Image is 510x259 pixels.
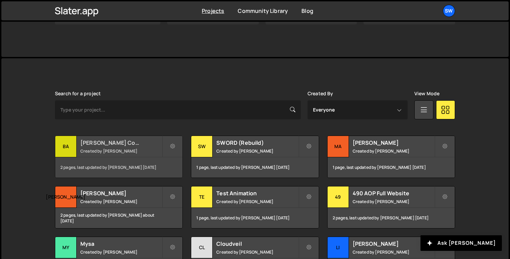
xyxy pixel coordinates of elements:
[328,157,455,178] div: 1 page, last updated by [PERSON_NAME] [DATE]
[191,157,318,178] div: 1 page, last updated by [PERSON_NAME] [DATE]
[353,240,434,247] h2: [PERSON_NAME]
[191,136,213,157] div: SW
[55,208,182,228] div: 2 pages, last updated by [PERSON_NAME] about [DATE]
[80,139,162,146] h2: [PERSON_NAME] Code Refresh
[327,136,455,178] a: Ma [PERSON_NAME] Created by [PERSON_NAME] 1 page, last updated by [PERSON_NAME] [DATE]
[420,235,502,251] button: Ask [PERSON_NAME]
[216,139,298,146] h2: SWORD (Rebuild)
[191,208,318,228] div: 1 page, last updated by [PERSON_NAME] [DATE]
[353,139,434,146] h2: [PERSON_NAME]
[353,190,434,197] h2: 490 AOP Full Website
[55,157,182,178] div: 2 pages, last updated by [PERSON_NAME] [DATE]
[80,199,162,204] small: Created by [PERSON_NAME]
[301,7,313,15] a: Blog
[55,186,77,208] div: [PERSON_NAME]
[55,100,301,119] input: Type your project...
[216,148,298,154] small: Created by [PERSON_NAME]
[191,136,319,178] a: SW SWORD (Rebuild) Created by [PERSON_NAME] 1 page, last updated by [PERSON_NAME] [DATE]
[353,249,434,255] small: Created by [PERSON_NAME]
[414,91,439,96] label: View Mode
[191,186,319,228] a: Te Test Animation Created by [PERSON_NAME] 1 page, last updated by [PERSON_NAME] [DATE]
[216,190,298,197] h2: Test Animation
[55,186,183,228] a: [PERSON_NAME] [PERSON_NAME] Created by [PERSON_NAME] 2 pages, last updated by [PERSON_NAME] about...
[80,190,162,197] h2: [PERSON_NAME]
[80,249,162,255] small: Created by [PERSON_NAME]
[443,5,455,17] a: SW
[216,240,298,247] h2: Cloudveil
[328,237,349,258] div: Li
[308,91,333,96] label: Created By
[238,7,288,15] a: Community Library
[55,136,77,157] div: Ba
[55,237,77,258] div: My
[327,186,455,228] a: 49 490 AOP Full Website Created by [PERSON_NAME] 2 pages, last updated by [PERSON_NAME] [DATE]
[55,136,183,178] a: Ba [PERSON_NAME] Code Refresh Created by [PERSON_NAME] 2 pages, last updated by [PERSON_NAME] [DATE]
[191,186,213,208] div: Te
[202,7,224,15] a: Projects
[80,148,162,154] small: Created by [PERSON_NAME]
[55,91,101,96] label: Search for a project
[80,240,162,247] h2: Mysa
[328,208,455,228] div: 2 pages, last updated by [PERSON_NAME] [DATE]
[216,249,298,255] small: Created by [PERSON_NAME]
[353,148,434,154] small: Created by [PERSON_NAME]
[191,237,213,258] div: Cl
[353,199,434,204] small: Created by [PERSON_NAME]
[328,186,349,208] div: 49
[328,136,349,157] div: Ma
[216,199,298,204] small: Created by [PERSON_NAME]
